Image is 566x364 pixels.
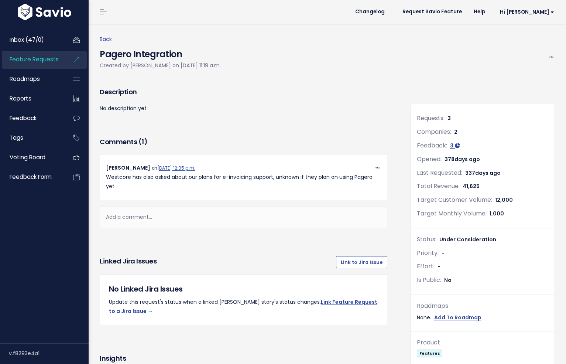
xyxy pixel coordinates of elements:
span: Inbox (47/0) [10,36,44,44]
h3: Insights [100,353,126,364]
span: Features [417,350,442,357]
p: Update this request's status when a linked [PERSON_NAME] story's status changes. [109,297,378,316]
a: 3 [450,142,460,149]
span: - [442,249,445,257]
a: Add To Roadmap [434,313,481,322]
a: Link to Jira Issue [336,256,387,268]
h3: Description [100,87,387,97]
a: [DATE] 12:05 p.m. [157,165,195,171]
span: Is Public: [417,276,441,284]
p: Westcore has also asked about our plans for e-invoicing support, unknown if they plan on using Pa... [106,173,381,191]
span: on [152,165,195,171]
span: Feedback: [417,141,447,150]
a: Roadmaps [2,71,61,88]
span: - [438,263,440,270]
span: Under Consideration [439,236,496,243]
span: Target Customer Volume: [417,195,492,204]
span: Companies: [417,127,451,136]
a: Hi [PERSON_NAME] [491,6,560,18]
span: days ago [475,169,501,177]
div: Add a comment... [100,206,387,228]
span: Hi [PERSON_NAME] [500,9,554,15]
span: [PERSON_NAME] [106,164,150,171]
span: Status: [417,235,436,244]
h3: Comments ( ) [100,137,387,147]
span: Changelog [355,9,385,14]
a: Tags [2,129,61,146]
div: Roadmaps [417,301,549,312]
span: Voting Board [10,153,45,161]
span: days ago [454,156,480,163]
a: Voting Board [2,149,61,166]
span: 2 [454,128,457,136]
a: Back [100,35,112,43]
span: Opened: [417,155,442,163]
a: Link Feature Request to a Jira Issue → [109,298,377,315]
span: Priority: [417,249,439,257]
p: No description yet. [100,104,387,113]
span: Target Monthly Volume: [417,209,487,218]
span: Tags [10,134,23,142]
span: Reports [10,95,31,102]
span: Total Revenue: [417,182,460,190]
span: 378 [445,156,480,163]
span: 3 [450,142,453,149]
h4: Pagero Integration [100,44,221,61]
span: 337 [465,169,501,177]
span: 1,000 [490,210,504,217]
div: Product [417,337,549,348]
span: 3 [447,115,451,122]
span: Feedback form [10,173,52,181]
a: Feature Requests [2,51,61,68]
div: v.f8293e4a1 [9,344,89,363]
span: 41,625 [463,183,480,190]
span: 1 [141,137,144,146]
span: Created by [PERSON_NAME] on [DATE] 11:19 a.m. [100,62,221,69]
a: Request Savio Feature [397,6,468,17]
span: Roadmaps [10,75,40,83]
a: Inbox (47/0) [2,31,61,48]
span: Requests: [417,114,445,122]
img: logo-white.9d6f32f41409.svg [16,4,73,20]
div: None. [417,313,549,322]
span: Feedback [10,114,37,122]
span: No [444,276,452,284]
span: 12,000 [495,196,513,204]
a: Feedback form [2,169,61,186]
h5: No Linked Jira Issues [109,283,378,295]
a: Reports [2,90,61,107]
h3: Linked Jira issues [100,256,157,268]
a: Help [468,6,491,17]
span: Feature Requests [10,55,59,63]
a: Feedback [2,110,61,127]
span: Last Requested: [417,169,462,177]
span: Effort: [417,262,435,271]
